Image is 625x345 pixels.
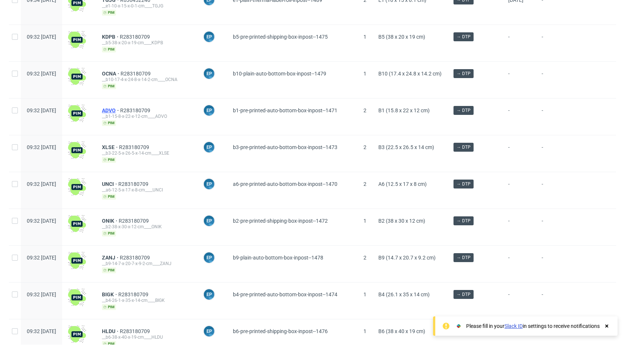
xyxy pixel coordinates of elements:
[508,144,530,163] span: -
[120,328,151,334] span: R283180709
[456,181,471,187] span: → DTP
[102,261,191,267] div: __b9-14-7-x-20-7-x-9-2-cm____ZANJ
[378,34,425,40] span: B5 (38 x 20 x 19 cm)
[102,255,120,261] a: ZANJ
[120,255,151,261] a: R283180709
[102,77,191,83] div: __b10-17-4-x-24-8-x-14-2-cm____OCNA
[233,181,337,187] span: a6-pre-printed-auto-bottom-box-inpost--1470
[27,144,56,150] span: 09:32 [DATE]
[68,104,86,122] img: wHgJFi1I6lmhQAAAABJRU5ErkJggg==
[378,107,430,113] span: B1 (15.8 x 22 x 12 cm)
[27,218,56,224] span: 09:32 [DATE]
[542,291,568,310] span: -
[27,328,56,334] span: 09:32 [DATE]
[120,34,151,40] span: R283180709
[68,68,86,86] img: wHgJFi1I6lmhQAAAABJRU5ErkJggg==
[102,218,119,224] a: ONIK
[102,46,116,52] span: pim
[102,150,191,156] div: __b3-22-5-x-26-5-x-14-cm____XLSE
[363,144,366,150] span: 2
[508,255,530,273] span: -
[102,83,116,89] span: pim
[233,291,337,297] span: b4-pre-printed-auto-bottom-box-inpost--1474
[456,291,471,298] span: → DTP
[466,322,600,330] div: Please fill in your in settings to receive notifications
[378,71,442,77] span: B10 (17.4 x 24.8 x 14.2 cm)
[102,144,119,150] a: XLSE
[204,289,214,300] figcaption: EP
[378,218,425,224] span: B2 (38 x 30 x 12 cm)
[102,187,191,193] div: __a6-12-5-x-17-x-8-cm____UNCI
[204,326,214,336] figcaption: EP
[119,144,151,150] a: R283180709
[363,255,366,261] span: 2
[119,218,150,224] span: R283180709
[27,255,56,261] span: 09:32 [DATE]
[542,218,568,236] span: -
[120,107,152,113] a: R283180709
[363,107,366,113] span: 2
[363,291,366,297] span: 1
[27,291,56,297] span: 09:32 [DATE]
[456,254,471,261] span: → DTP
[102,224,191,230] div: __b2-38-x-30-x-12-cm____ONIK
[233,218,328,224] span: b2-pre-printed-shipping-box-inpost--1472
[542,255,568,273] span: -
[542,181,568,200] span: -
[102,291,118,297] a: BIGK
[118,181,150,187] a: R283180709
[233,144,337,150] span: b3-pre-printed-auto-bottom-box-inpost--1473
[27,181,56,187] span: 09:32 [DATE]
[456,217,471,224] span: → DTP
[233,328,328,334] span: b6-pre-printed-shipping-box-inpost--1476
[68,178,86,196] img: wHgJFi1I6lmhQAAAABJRU5ErkJggg==
[204,105,214,116] figcaption: EP
[102,34,120,40] a: KDPB
[102,113,191,119] div: __b1-15-8-x-22-x-12-cm____ADVO
[508,107,530,126] span: -
[204,252,214,263] figcaption: EP
[121,71,152,77] a: R283180709
[68,288,86,306] img: wHgJFi1I6lmhQAAAABJRU5ErkJggg==
[102,181,118,187] a: UNCI
[363,34,366,40] span: 1
[455,322,462,330] img: Slack
[363,218,366,224] span: 1
[456,107,471,114] span: → DTP
[102,328,120,334] span: HLDU
[542,71,568,89] span: -
[102,267,116,273] span: pim
[102,10,116,16] span: pim
[204,32,214,42] figcaption: EP
[504,323,523,329] a: Slack ID
[204,216,214,226] figcaption: EP
[27,71,56,77] span: 09:32 [DATE]
[102,107,120,113] span: ADVO
[68,141,86,159] img: wHgJFi1I6lmhQAAAABJRU5ErkJggg==
[102,71,121,77] span: OCNA
[68,215,86,233] img: wHgJFi1I6lmhQAAAABJRU5ErkJggg==
[378,328,425,334] span: B6 (38 x 40 x 19 cm)
[118,291,150,297] a: R283180709
[102,120,116,126] span: pim
[27,107,56,113] span: 09:32 [DATE]
[102,194,116,200] span: pim
[363,181,366,187] span: 2
[102,3,191,9] div: __e1-10-x-15-x-0-1-cm____TGJG
[456,144,471,151] span: → DTP
[508,71,530,89] span: -
[378,291,430,297] span: B4 (26.1 x 35 x 14 cm)
[102,230,116,236] span: pim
